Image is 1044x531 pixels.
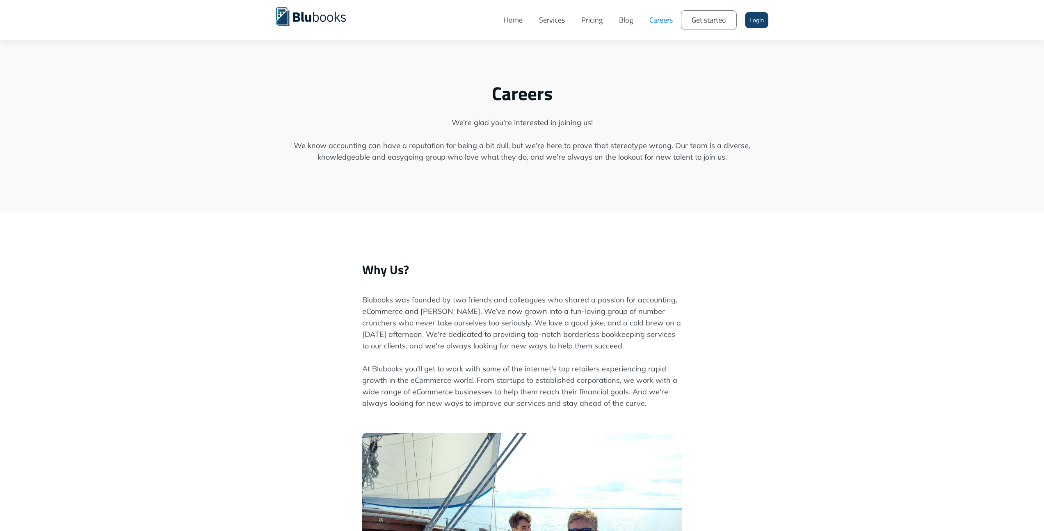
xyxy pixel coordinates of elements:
[276,117,768,163] span: We’re glad you're interested in joining us! We know accounting can have a reputation for being a ...
[681,10,737,30] a: Get started
[362,294,682,421] p: Blubooks was founded by two friends and colleagues who shared a passion for accounting, eCommerce...
[573,6,611,34] a: Pricing
[641,6,681,34] a: Careers
[276,6,358,26] a: home
[745,12,768,28] a: Login
[276,82,768,105] h1: Careers
[362,260,409,279] strong: Why Us?
[531,6,573,34] a: Services
[611,6,641,34] a: Blog
[496,6,531,34] a: Home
